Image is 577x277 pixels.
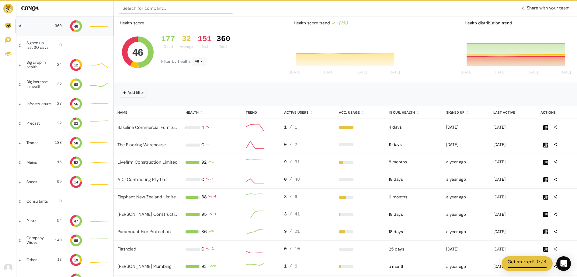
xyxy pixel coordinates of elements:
[16,114,113,133] a: Precast 22 83
[210,246,214,253] div: -2
[114,106,182,119] th: Name
[389,110,415,115] u: In cur. health
[493,142,533,148] div: 2025-08-25 11:19am
[339,196,381,199] div: 50%
[26,160,47,165] div: Mains
[198,35,211,44] div: 151
[446,246,486,252] div: 2025-03-04 10:22am
[493,211,533,218] div: 2025-08-25 01:05pm
[16,250,113,270] a: Other 17 19
[284,246,332,253] div: 0
[494,70,505,75] tspan: [DATE]
[446,159,486,165] div: 2024-05-15 11:28am
[180,35,193,44] div: 32
[212,194,216,201] div: -4
[26,219,47,223] div: Pilots
[16,211,113,231] a: Pilots 54 47
[55,81,62,87] div: 32
[26,60,50,69] div: Big drop in health
[289,264,297,269] span: / 6
[284,142,332,148] div: 0
[446,110,464,115] u: Signed up
[461,70,472,75] tspan: [DATE]
[289,125,297,130] span: / 1
[117,177,167,182] a: ADJ Contracting Pty Ltd
[446,211,486,218] div: 2024-05-15 11:26am
[201,159,207,166] div: 92
[56,101,62,107] div: 27
[290,70,301,75] tspan: [DATE]
[26,80,50,89] div: Big increase in health
[16,55,113,75] a: Big drop in health 24 12
[56,42,62,48] div: 0
[389,142,439,148] div: 2025-08-17 10:00pm
[356,70,367,75] tspan: [DATE]
[161,44,175,49] div: Good
[289,194,297,199] span: / 6
[339,126,381,129] div: 100%
[389,176,439,183] div: 2025-08-10 10:00pm
[52,120,62,126] div: 22
[16,192,113,211] a: Consultants 0
[212,211,216,218] div: -4
[201,194,207,201] div: 88
[161,35,175,44] div: 177
[493,264,533,270] div: 2025-08-25 02:13pm
[559,70,571,75] tspan: [DATE]
[201,229,207,235] div: 86
[508,258,534,265] div: Get started!
[389,229,439,235] div: 2025-08-10 10:00pm
[490,106,537,119] th: Last active
[289,142,297,147] span: / 2
[212,159,214,166] div: 1
[201,124,204,131] div: 4
[339,161,381,164] div: 29%
[339,248,381,251] div: 0%
[323,70,334,75] tspan: [DATE]
[52,140,62,146] div: 183
[119,3,233,14] input: Search for company...
[389,124,439,130] div: 2025-08-24 10:00pm
[52,179,62,185] div: 99
[52,218,62,224] div: 54
[388,70,400,75] tspan: [DATE]
[120,88,147,97] button: Add filter
[493,159,533,165] div: 2025-08-25 02:26pm
[217,35,230,44] div: 360
[117,194,179,200] a: Elephant New Zealand Limited
[16,133,113,153] a: Trades 183 58
[493,176,533,183] div: 2025-08-25 01:32pm
[201,246,204,253] div: 0
[284,263,332,270] div: 1
[117,159,178,165] a: Livefirm Construction Limited
[52,159,62,165] div: 16
[26,102,51,106] div: Infrastructure
[527,70,538,75] tspan: [DATE]
[198,44,211,49] div: Bad
[284,211,332,218] div: 3
[446,194,486,200] div: 2024-05-15 11:26am
[53,198,62,204] div: 0
[460,18,575,29] div: Health distribution trend
[284,124,332,131] div: 1
[339,143,381,146] div: 0%
[117,246,136,252] a: Flashclad
[209,124,216,131] div: -82
[26,258,47,262] div: Other
[493,124,533,130] div: 2025-08-25 11:51am
[16,231,113,250] a: Company Wides 140 69
[339,178,381,181] div: 0%
[117,125,235,130] a: Baseline Commercial Furniture Pty Ltd T/A Form+Function
[3,4,13,13] img: Brand
[26,199,48,204] div: Consultants
[4,264,12,272] img: Avatar
[242,106,280,119] th: Trend
[117,229,171,234] a: Paramount Fire Protection
[26,41,51,50] div: Signed up last 30 days
[289,212,300,217] span: / 41
[446,229,486,235] div: 2024-05-15 11:23am
[201,142,204,148] div: 0
[389,246,439,252] div: 2025-08-03 10:00pm
[117,142,166,147] a: The Flooring Warehouse
[389,211,439,218] div: 2025-08-10 10:00pm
